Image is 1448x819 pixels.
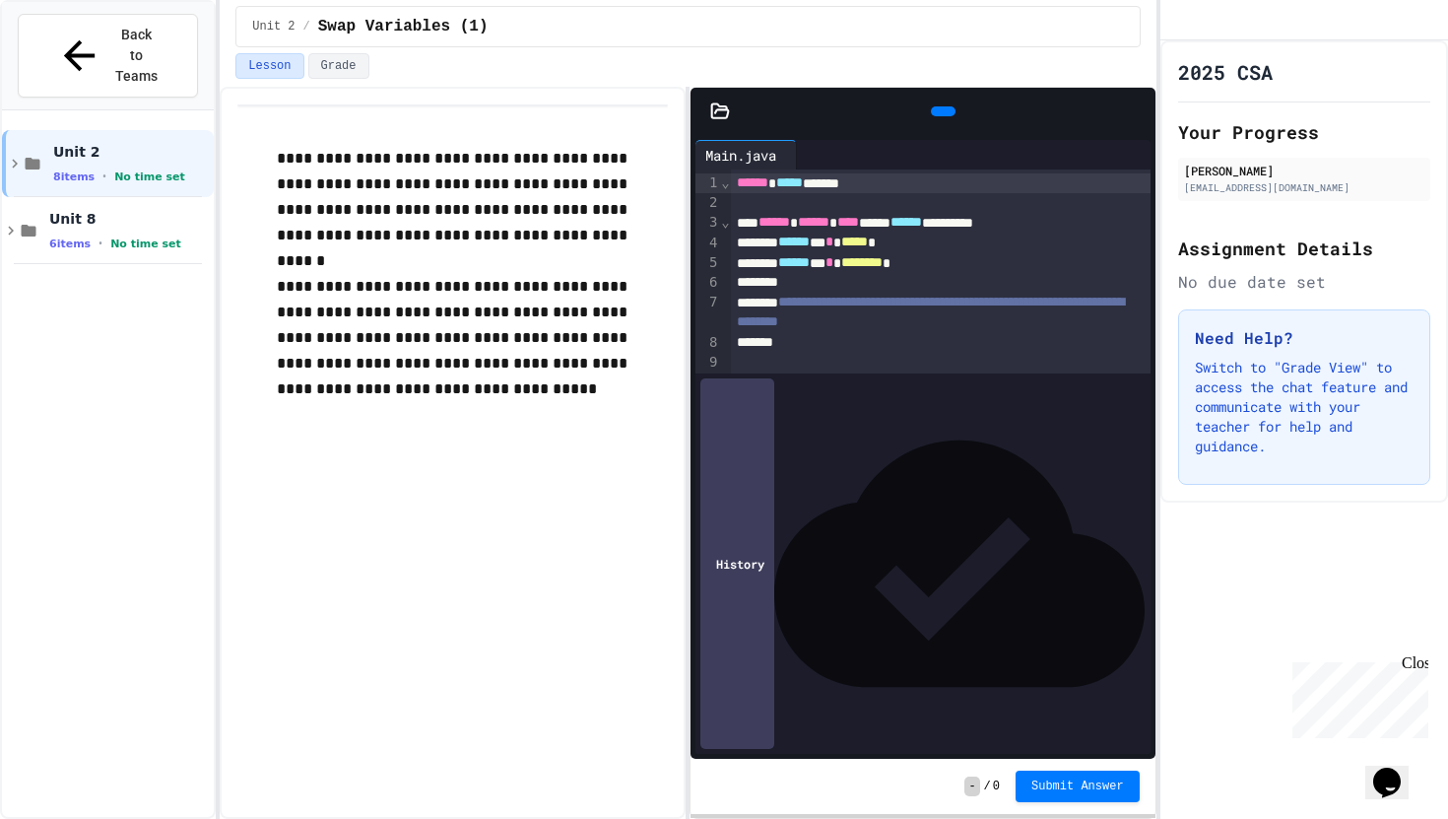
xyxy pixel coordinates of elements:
span: • [99,236,102,251]
span: Unit 2 [53,143,210,161]
div: 3 [695,213,720,233]
button: Grade [308,53,369,79]
div: 7 [695,293,720,333]
button: Back to Teams [18,14,198,98]
h1: 2025 CSA [1178,58,1273,86]
span: Submit Answer [1031,779,1124,794]
div: [EMAIL_ADDRESS][DOMAIN_NAME] [1184,180,1424,195]
span: • [102,169,106,184]
span: No time set [110,238,181,250]
span: Back to Teams [114,25,161,87]
div: 9 [695,353,720,373]
span: 0 [993,779,1000,794]
p: Switch to "Grade View" to access the chat feature and communicate with your teacher for help and ... [1195,358,1414,456]
span: - [964,777,979,796]
span: / [984,779,991,794]
button: Submit Answer [1016,771,1140,802]
h3: Need Help? [1195,326,1414,350]
h2: Assignment Details [1178,235,1430,262]
span: Fold line [720,174,730,190]
div: 4 [695,234,720,253]
iframe: chat widget [1365,740,1428,799]
div: 5 [695,253,720,273]
span: No time set [114,171,185,183]
iframe: chat widget [1284,654,1428,738]
span: 8 items [53,171,95,183]
span: / [303,19,310,34]
h2: Your Progress [1178,118,1430,146]
div: Chat with us now!Close [8,8,136,125]
div: 8 [695,333,720,353]
div: [PERSON_NAME] [1184,162,1424,179]
span: 6 items [49,238,91,250]
div: 10 [695,372,720,412]
span: Unit 2 [252,19,295,34]
span: Unit 8 [49,210,210,228]
div: Main.java [695,140,797,170]
button: Lesson [235,53,303,79]
div: 1 [695,173,720,193]
div: 2 [695,193,720,213]
span: Swap Variables (1) [318,15,489,38]
span: Fold line [720,214,730,230]
div: History [700,378,774,749]
div: No due date set [1178,270,1430,294]
div: Main.java [695,145,786,166]
div: 6 [695,273,720,293]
